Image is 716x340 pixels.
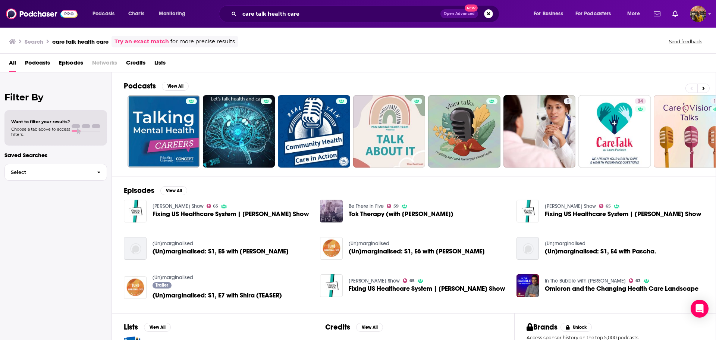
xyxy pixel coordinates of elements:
a: CreditsView All [325,322,383,332]
a: 5 [503,95,576,168]
a: EpisodesView All [124,186,187,195]
span: 65 [606,205,611,208]
a: Fixing US Healthcare System | Yaron Brook Show [349,286,505,292]
a: (Un)marginalised: S1, E7 with Shira (TEASER) [124,276,147,299]
span: Monitoring [159,9,185,19]
button: Send feedback [667,38,704,45]
h2: Filter By [4,92,107,103]
span: 34 [638,98,643,105]
a: Show notifications dropdown [669,7,681,20]
span: Fixing US Healthcare System | [PERSON_NAME] Show [545,211,701,217]
button: View All [160,186,187,195]
a: All [9,57,16,72]
h2: Credits [325,322,350,332]
a: Omicron and the Changing Health Care Landscape [545,286,698,292]
span: For Business [534,9,563,19]
span: Fixing US Healthcare System | [PERSON_NAME] Show [349,286,505,292]
a: (Un)marginalised: S1, E4 with Pascha. [545,248,656,255]
h2: Podcasts [124,81,156,91]
h3: Search [25,38,43,45]
div: Open Intercom Messenger [691,300,709,318]
button: View All [162,82,189,91]
a: Tok Therapy (with Amanda White) [349,211,453,217]
h3: care talk health care [52,38,109,45]
a: Fixing US Healthcare System | Yaron Brook Show [545,211,701,217]
span: For Podcasters [575,9,611,19]
img: (Un)marginalised: S1, E4 with Pascha. [516,237,539,260]
a: (Un)marginalised: S1, E6 with Jennifer Hankin [349,248,485,255]
a: Try an exact match [114,37,169,46]
a: 34 [635,98,646,104]
img: User Profile [690,6,706,22]
span: Want to filter your results? [11,119,70,124]
button: open menu [571,8,622,20]
a: Yaron Brook Show [545,203,596,209]
button: View All [144,323,171,332]
a: 65 [403,278,415,283]
h2: Lists [124,322,138,332]
span: 65 [409,279,415,283]
span: Episodes [59,57,83,72]
span: 65 [213,205,218,208]
img: Fixing US Healthcare System | Yaron Brook Show [320,274,343,297]
span: Tok Therapy (with [PERSON_NAME]) [349,211,453,217]
a: Yaron Brook Show [349,278,400,284]
a: Credits [126,57,145,72]
a: Lists [154,57,166,72]
a: (Un)marginalised [153,240,193,247]
button: open menu [87,8,124,20]
span: (Un)marginalised: S1, E6 with [PERSON_NAME] [349,248,485,255]
button: open menu [154,8,195,20]
span: Fixing US Healthcare System | [PERSON_NAME] Show [153,211,309,217]
button: Unlock [560,323,592,332]
span: 59 [393,205,399,208]
span: 5 [567,98,569,105]
span: Select [5,170,91,175]
a: 34 [578,95,651,168]
a: In the Bubble with Andy Slavitt [545,278,626,284]
button: open menu [528,8,572,20]
a: (Un)marginalised: S1, E7 with Shira (TEASER) [153,292,282,299]
a: Podchaser - Follow, Share and Rate Podcasts [6,7,78,21]
h2: Brands [527,322,558,332]
img: Tok Therapy (with Amanda White) [320,200,343,222]
h2: Episodes [124,186,154,195]
a: ListsView All [124,322,171,332]
a: Show notifications dropdown [651,7,663,20]
span: Trailer [156,283,168,287]
input: Search podcasts, credits, & more... [239,8,440,20]
img: (Un)marginalised: S1, E5 with Julie G. [124,237,147,260]
span: (Un)marginalised: S1, E5 with [PERSON_NAME] [153,248,289,255]
span: Networks [92,57,117,72]
a: (Un)marginalised [153,274,193,281]
a: Be There in Five [349,203,384,209]
img: Fixing US Healthcare System | Yaron Brook Show [124,200,147,222]
img: Omicron and the Changing Health Care Landscape [516,274,539,297]
img: Fixing US Healthcare System | Yaron Brook Show [516,200,539,222]
span: More [627,9,640,19]
button: open menu [622,8,649,20]
a: PodcastsView All [124,81,189,91]
button: Select [4,164,107,181]
a: Yaron Brook Show [153,203,204,209]
img: (Un)marginalised: S1, E6 with Jennifer Hankin [320,237,343,260]
span: Podcasts [92,9,114,19]
a: Fixing US Healthcare System | Yaron Brook Show [153,211,309,217]
a: Charts [123,8,149,20]
button: Show profile menu [690,6,706,22]
span: Podcasts [25,57,50,72]
a: 65 [207,204,219,208]
a: 5 [564,98,572,104]
button: Open AdvancedNew [440,9,478,18]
